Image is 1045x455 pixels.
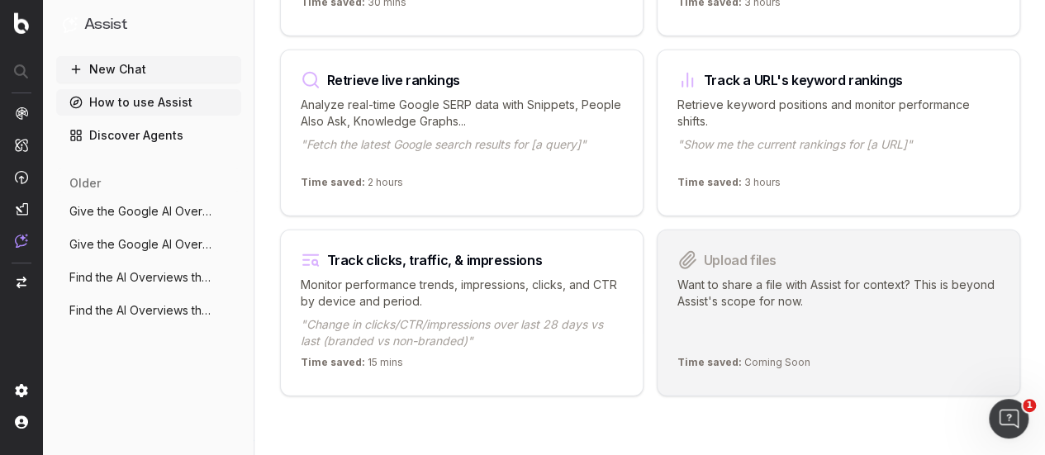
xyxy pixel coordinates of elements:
button: Give the Google AI Overviews for the URL [56,198,241,225]
img: Setting [15,384,28,397]
button: Assist [63,13,235,36]
span: Time saved: [677,176,742,188]
p: Coming Soon [677,356,810,376]
span: 1 [1023,399,1036,412]
img: Assist [63,17,78,32]
span: Give the Google AI Overviews for the URL [69,203,215,220]
div: Track clicks, traffic, & impressions [327,254,543,267]
img: Analytics [15,107,28,120]
a: Discover Agents [56,122,241,149]
div: Retrieve live rankings [327,73,460,87]
p: "Fetch the latest Google search results for [a query]" [301,136,623,169]
h1: Assist [84,13,127,36]
p: Want to share a file with Assist for context? This is beyond Assist's scope for now. [677,277,1000,349]
div: Upload files [704,254,777,267]
img: My account [15,415,28,429]
p: 3 hours [677,176,781,196]
button: Find the AI Overviews that are cited for [56,297,241,324]
span: Time saved: [677,356,742,368]
p: 15 mins [301,356,403,376]
span: Find the AI Overviews that are cited for [69,269,215,286]
p: Retrieve keyword positions and monitor performance shifts. [677,97,1000,130]
div: Track a URL's keyword rankings [704,73,903,87]
iframe: Intercom live chat [989,399,1028,438]
a: How to use Assist [56,89,241,116]
p: "Show me the current rankings for [a URL]" [677,136,1000,169]
button: Find the AI Overviews that are cited for [56,264,241,291]
span: older [69,175,101,192]
img: Intelligence [15,138,28,152]
span: Time saved: [301,176,365,188]
span: Find the AI Overviews that are cited for [69,302,215,319]
span: Give the Google AI Overviews for the URL [69,236,215,253]
p: "Change in clicks/CTR/impressions over last 28 days vs last (branded vs non-branded)" [301,316,623,349]
img: Switch project [17,277,26,288]
button: Give the Google AI Overviews for the URL [56,231,241,258]
p: Analyze real-time Google SERP data with Snippets, People Also Ask, Knowledge Graphs... [301,97,623,130]
img: Assist [15,234,28,248]
p: Monitor performance trends, impressions, clicks, and CTR by device and period. [301,277,623,310]
p: 2 hours [301,176,403,196]
img: Botify logo [14,12,29,34]
img: Studio [15,202,28,216]
span: Time saved: [301,356,365,368]
img: Activation [15,170,28,184]
button: New Chat [56,56,241,83]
